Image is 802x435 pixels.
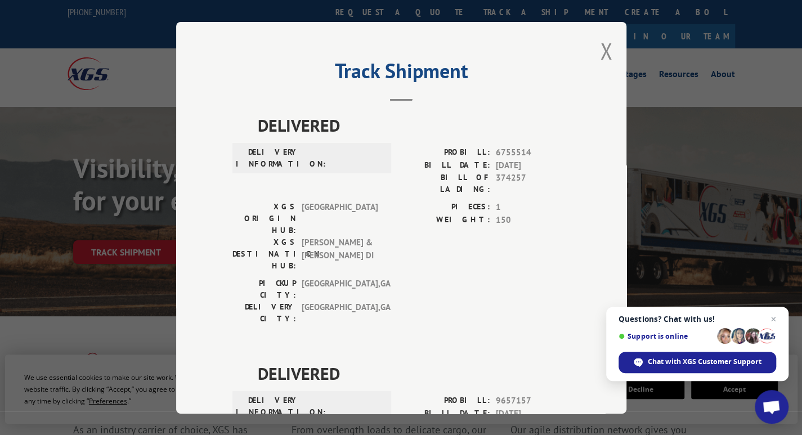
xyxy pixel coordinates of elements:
label: PROBILL: [401,394,490,407]
span: Support is online [619,332,713,340]
span: [GEOGRAPHIC_DATA] [302,201,378,236]
span: 6755514 [496,146,570,159]
span: 1 [496,201,570,214]
label: XGS DESTINATION HUB: [232,236,296,272]
span: Questions? Chat with us! [619,315,776,324]
span: [GEOGRAPHIC_DATA] , GA [302,277,378,301]
span: Chat with XGS Customer Support [648,357,761,367]
span: [PERSON_NAME] & [PERSON_NAME] DI [302,236,378,272]
label: DELIVERY INFORMATION: [236,394,299,418]
span: 9657157 [496,394,570,407]
label: PICKUP CITY: [232,277,296,301]
label: BILL DATE: [401,159,490,172]
span: [DATE] [496,407,570,420]
span: 374257 [496,172,570,195]
label: DELIVERY INFORMATION: [236,146,299,170]
div: Open chat [755,390,788,424]
label: XGS ORIGIN HUB: [232,201,296,236]
span: DELIVERED [258,113,570,138]
label: PROBILL: [401,146,490,159]
div: Chat with XGS Customer Support [619,352,776,373]
label: BILL OF LADING: [401,172,490,195]
span: Close chat [767,312,780,326]
label: PIECES: [401,201,490,214]
span: [DATE] [496,159,570,172]
span: DELIVERED [258,361,570,386]
span: [GEOGRAPHIC_DATA] , GA [302,301,378,325]
button: Close modal [600,36,612,66]
label: DELIVERY CITY: [232,301,296,325]
label: WEIGHT: [401,213,490,226]
span: 150 [496,213,570,226]
h2: Track Shipment [232,63,570,84]
label: BILL DATE: [401,407,490,420]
